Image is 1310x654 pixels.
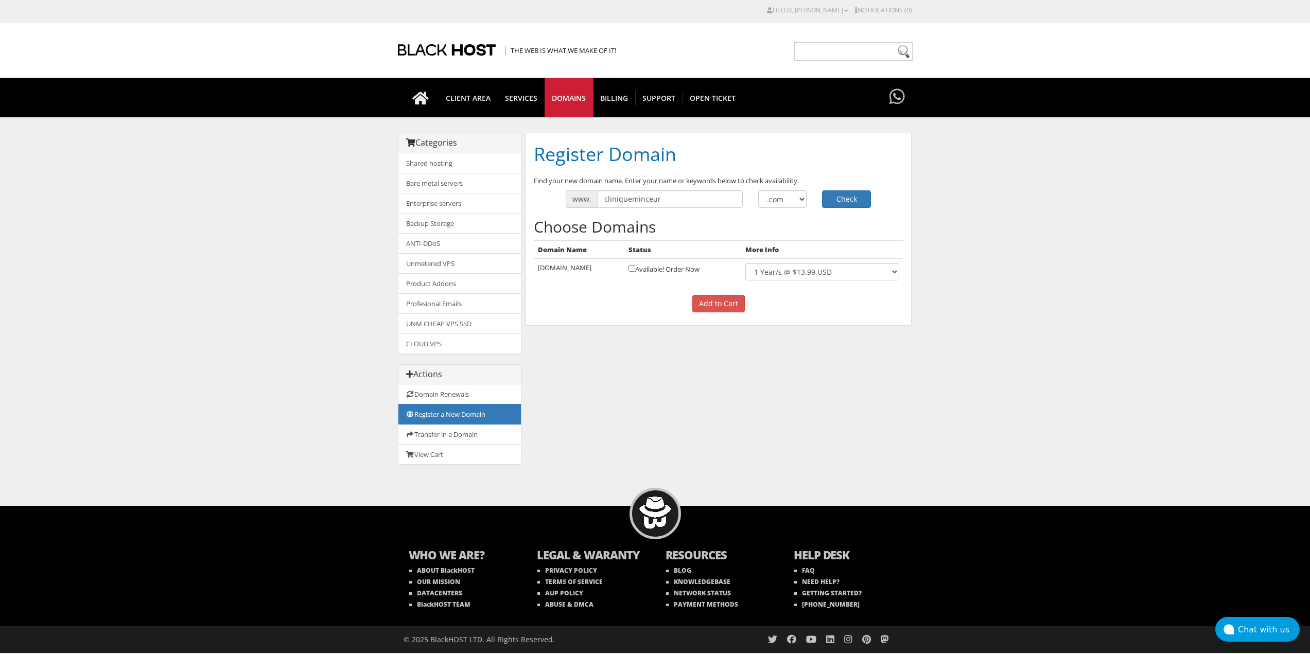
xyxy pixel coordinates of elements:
[666,589,731,597] a: NETWORK STATUS
[406,138,513,148] h3: Categories
[692,295,745,312] input: Add to Cart
[505,46,616,55] span: The Web is what we make of it!
[409,600,470,609] a: BlackHOST TEAM
[398,444,521,464] a: View Cart
[398,253,521,274] a: Unmetered VPS
[398,424,521,445] a: Transfer in a Domain
[545,91,593,105] span: Domains
[666,547,774,565] b: RESOURCES
[1238,625,1300,634] div: Chat with us
[794,577,840,586] a: NEED HELP?
[398,233,521,254] a: ANTI-DDoS
[409,547,517,565] b: WHO WE ARE?
[398,384,521,404] a: Domain Renewals
[545,78,593,117] a: Domains
[398,293,521,314] a: Profesional Emails
[409,589,462,597] a: DATACENTERS
[794,600,860,609] a: [PHONE_NUMBER]
[498,78,545,117] a: SERVICES
[398,153,521,173] a: Shared hosting
[887,78,907,116] a: Have questions?
[398,333,521,353] a: CLOUD VPS
[398,193,521,214] a: Enterprise servers
[683,78,743,117] a: Open Ticket
[741,240,903,259] th: More Info
[534,259,625,285] td: [DOMAIN_NAME]
[398,273,521,294] a: Product Addons
[794,547,902,565] b: HELP DESK
[855,6,912,14] a: Notifications (0)
[398,213,521,234] a: Backup Storage
[566,190,598,208] span: www.
[409,566,475,575] a: ABOUT BlackHOST
[635,78,683,117] a: Support
[666,600,738,609] a: PAYMENT METHODS
[624,259,741,285] td: Available! Order Now
[534,218,903,235] h2: Choose Domains
[409,577,460,586] a: OUR MISSION
[439,91,498,105] span: CLIENT AREA
[537,577,603,586] a: TERMS OF SERVICE
[537,600,593,609] a: ABUSE & DMCA
[794,566,815,575] a: FAQ
[534,141,903,168] h1: Register Domain
[593,91,636,105] span: Billing
[404,626,650,653] div: © 2025 BlackHOST LTD. All Rights Reserved.
[402,78,439,117] a: Go to homepage
[398,313,521,334] a: UNM CHEAP VPS SSD
[683,91,743,105] span: Open Ticket
[624,240,741,259] th: Status
[593,78,636,117] a: Billing
[666,566,691,575] a: BLOG
[794,589,862,597] a: GETTING STARTED?
[537,547,645,565] b: LEGAL & WARANTY
[794,42,913,61] input: Need help?
[635,91,683,105] span: Support
[534,240,625,259] th: Domain Name
[534,176,903,185] p: Find your new domain name. Enter your name or keywords below to check availability.
[398,404,521,425] a: Register a New Domain
[537,589,583,597] a: AUP POLICY
[767,6,848,14] a: Hello, [PERSON_NAME]
[398,173,521,193] a: Bare metal servers
[822,190,871,208] button: Check
[498,91,545,105] span: SERVICES
[666,577,730,586] a: KNOWLEDGEBASE
[1215,617,1300,642] button: Chat with us
[639,497,671,529] img: BlackHOST mascont, Blacky.
[406,370,513,379] h3: Actions
[537,566,597,575] a: PRIVACY POLICY
[439,78,498,117] a: CLIENT AREA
